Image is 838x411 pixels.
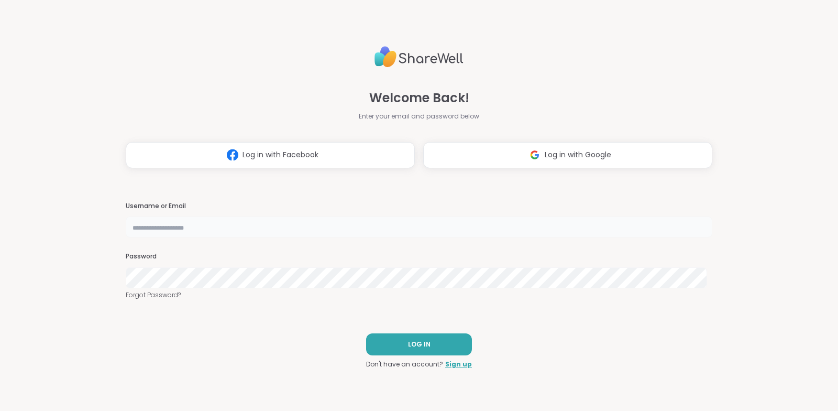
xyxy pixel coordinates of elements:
button: Log in with Google [423,142,712,168]
span: Welcome Back! [369,89,469,107]
img: ShareWell Logomark [525,145,545,165]
a: Forgot Password? [126,290,712,300]
span: Don't have an account? [366,360,443,369]
button: LOG IN [366,333,472,355]
a: Sign up [445,360,472,369]
span: Log in with Facebook [242,149,318,160]
img: ShareWell Logomark [223,145,242,165]
button: Log in with Facebook [126,142,415,168]
h3: Password [126,252,712,261]
span: LOG IN [408,340,431,349]
span: Enter your email and password below [359,112,479,121]
h3: Username or Email [126,202,712,211]
img: ShareWell Logo [374,42,464,72]
span: Log in with Google [545,149,611,160]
